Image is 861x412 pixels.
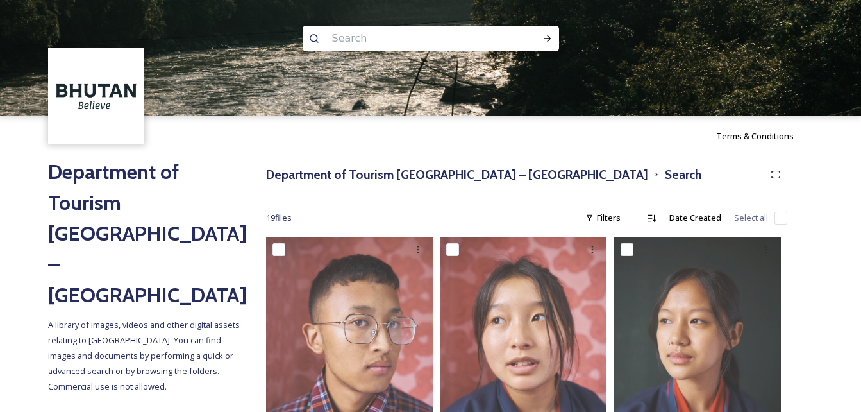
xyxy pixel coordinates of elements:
input: Search [326,24,501,53]
span: 19 file s [266,212,292,224]
h2: Department of Tourism [GEOGRAPHIC_DATA] – [GEOGRAPHIC_DATA] [48,157,240,311]
div: Date Created [663,205,728,230]
a: Terms & Conditions [716,128,813,144]
div: Filters [579,205,627,230]
img: BT_Logo_BB_Lockup_CMYK_High%2520Res.jpg [50,50,143,143]
span: Terms & Conditions [716,130,794,142]
span: Select all [734,212,768,224]
span: A library of images, videos and other digital assets relating to [GEOGRAPHIC_DATA]. You can find ... [48,319,242,392]
h3: Search [665,166,701,184]
h3: Department of Tourism [GEOGRAPHIC_DATA] – [GEOGRAPHIC_DATA] [266,166,648,184]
